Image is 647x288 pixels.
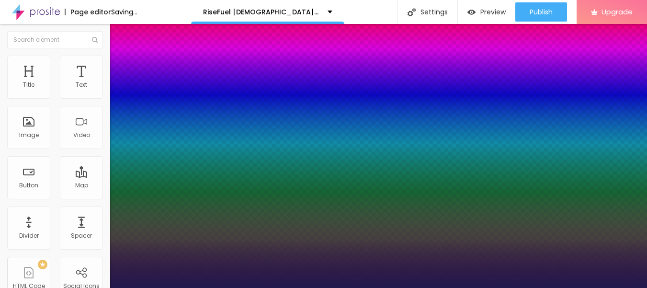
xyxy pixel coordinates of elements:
span: Preview [480,8,506,16]
div: Image [19,132,39,138]
span: Publish [530,8,553,16]
img: Icone [92,37,98,43]
span: Upgrade [602,8,633,16]
img: Icone [408,8,416,16]
div: Divider [19,232,39,239]
div: Button [19,182,38,189]
div: Page editor [65,9,111,15]
img: view-1.svg [467,8,476,16]
div: Saving... [111,9,137,15]
p: RiseFuel [DEMOGRAPHIC_DATA][MEDICAL_DATA] Capsules [203,9,320,15]
div: Video [73,132,90,138]
button: Publish [515,2,567,22]
button: Preview [458,2,515,22]
div: Map [75,182,88,189]
input: Search element [7,31,103,48]
div: Spacer [71,232,92,239]
div: Text [76,81,87,88]
div: Title [23,81,34,88]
